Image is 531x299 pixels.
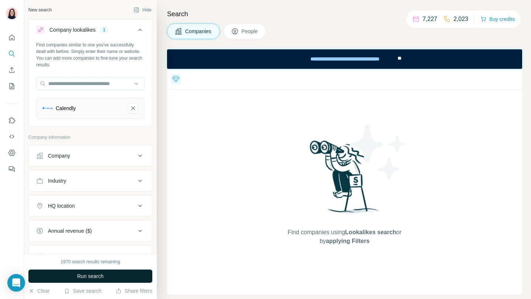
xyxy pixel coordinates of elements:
[128,103,138,113] button: Calendly-remove-button
[29,21,152,42] button: Company lookalikes1
[42,107,53,110] img: Calendly-logo
[29,222,152,240] button: Annual revenue ($)
[326,238,369,244] span: applying Filters
[6,31,18,44] button: Quick start
[6,80,18,93] button: My lists
[28,7,52,13] div: New search
[242,28,258,35] span: People
[285,228,403,246] span: Find companies using or by
[7,274,25,292] div: Open Intercom Messenger
[48,252,87,260] div: Employees (size)
[345,119,411,185] img: Surfe Illustration - Stars
[29,247,152,265] button: Employees (size)
[29,147,152,165] button: Company
[36,42,145,68] div: Find companies similar to one you've successfully dealt with before. Simply enter their name or w...
[100,27,108,33] div: 1
[48,227,92,235] div: Annual revenue ($)
[128,4,157,15] button: Hide
[480,14,515,24] button: Buy credits
[6,7,18,19] img: Avatar
[6,146,18,159] button: Dashboard
[28,287,49,295] button: Clear
[48,152,70,159] div: Company
[49,26,96,34] div: Company lookalikes
[64,287,101,295] button: Save search
[185,28,212,35] span: Companies
[6,63,18,77] button: Enrich CSV
[6,114,18,127] button: Use Surfe on LinkedIn
[6,130,18,143] button: Use Surfe API
[167,49,522,69] iframe: Banner
[77,272,104,280] span: Run search
[29,172,152,190] button: Industry
[423,15,437,24] p: 7,227
[56,105,76,112] div: Calendly
[28,134,152,141] p: Company information
[306,138,383,221] img: Surfe Illustration - Woman searching with binoculars
[48,177,66,184] div: Industry
[167,9,522,19] h4: Search
[28,270,152,283] button: Run search
[29,197,152,215] button: HQ location
[454,15,468,24] p: 2,023
[61,258,120,265] div: 1970 search results remaining
[345,229,396,235] span: Lookalikes search
[116,287,152,295] button: Share filters
[6,47,18,60] button: Search
[48,202,75,210] div: HQ location
[6,162,18,176] button: Feedback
